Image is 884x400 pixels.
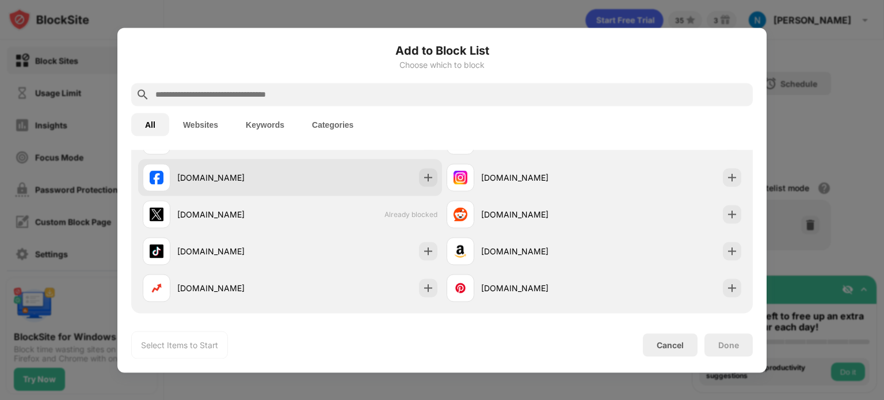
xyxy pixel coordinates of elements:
img: favicons [150,207,163,221]
div: [DOMAIN_NAME] [177,245,290,257]
div: [DOMAIN_NAME] [481,172,594,184]
img: favicons [454,281,467,295]
button: Keywords [232,113,298,136]
div: [DOMAIN_NAME] [177,282,290,294]
div: [DOMAIN_NAME] [177,172,290,184]
img: favicons [150,244,163,258]
img: favicons [454,244,467,258]
div: Cancel [657,340,684,350]
div: [DOMAIN_NAME] [481,245,594,257]
div: Choose which to block [131,60,753,69]
span: Already blocked [384,210,437,219]
button: Categories [298,113,367,136]
img: favicons [150,170,163,184]
div: Done [718,340,739,349]
img: favicons [454,207,467,221]
img: favicons [454,170,467,184]
div: [DOMAIN_NAME] [481,208,594,220]
div: [DOMAIN_NAME] [481,282,594,294]
button: All [131,113,169,136]
div: [DOMAIN_NAME] [177,208,290,220]
div: Select Items to Start [141,339,218,351]
h6: Add to Block List [131,41,753,59]
button: Websites [169,113,232,136]
img: favicons [150,281,163,295]
img: search.svg [136,87,150,101]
